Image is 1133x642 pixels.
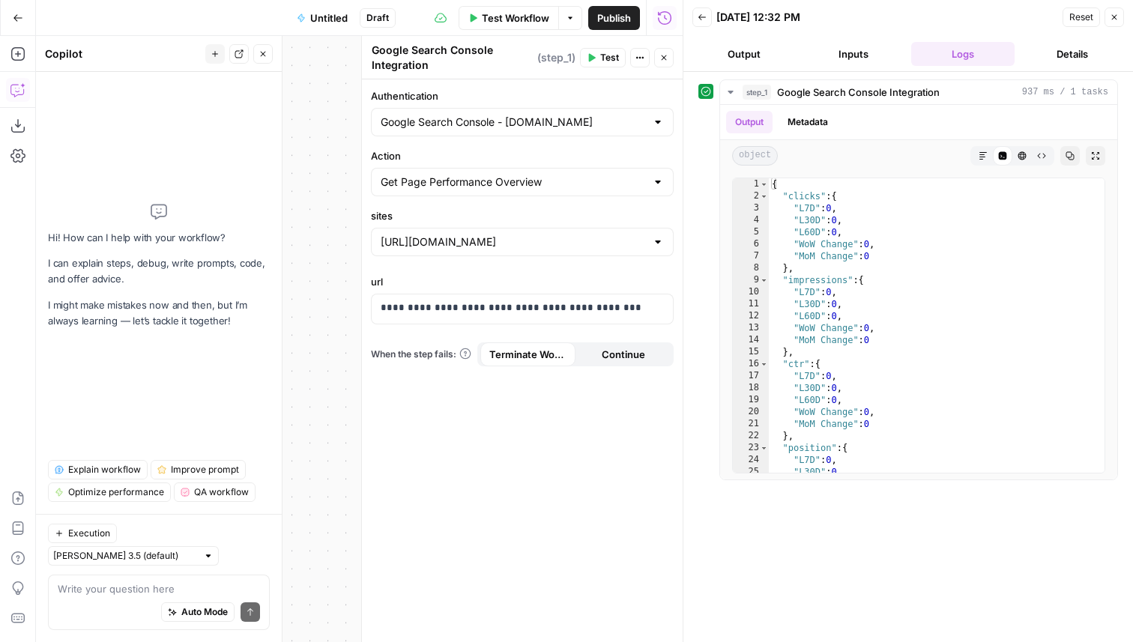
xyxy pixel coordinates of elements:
label: Authentication [371,88,674,103]
input: https://www.tirerack.com/tires/tests/testSearch.jsp/ [381,234,646,249]
label: sites [371,208,674,223]
button: Details [1021,42,1124,66]
div: 937 ms / 1 tasks [720,105,1117,479]
p: Hi! How can I help with your workflow? [48,230,270,246]
span: Execution [68,527,110,540]
span: Toggle code folding, rows 1 through 30 [760,178,768,190]
div: Copilot [45,46,201,61]
input: Claude Sonnet 3.5 (default) [53,548,197,563]
span: Reset [1069,10,1093,24]
span: Toggle code folding, rows 9 through 15 [760,274,768,286]
button: Continue [575,342,671,366]
span: Test [600,51,619,64]
label: Action [371,148,674,163]
span: Test Workflow [482,10,549,25]
span: Untitled [310,10,348,25]
span: Auto Mode [181,605,228,619]
button: Untitled [288,6,357,30]
button: Metadata [779,111,837,133]
button: Optimize performance [48,482,171,502]
div: 3 [733,202,769,214]
span: Toggle code folding, rows 2 through 8 [760,190,768,202]
div: 2 [733,190,769,202]
button: Inputs [802,42,905,66]
div: 1 [733,178,769,190]
span: Toggle code folding, rows 23 through 29 [760,442,768,454]
a: When the step fails: [371,348,471,361]
div: 23 [733,442,769,454]
div: 15 [733,346,769,358]
span: Google Search Console Integration [777,85,940,100]
button: Publish [588,6,640,30]
button: Improve prompt [151,460,246,479]
div: 10 [733,286,769,298]
span: step_1 [743,85,771,100]
button: Output [726,111,773,133]
div: 12 [733,310,769,322]
div: 18 [733,382,769,394]
label: url [371,274,674,289]
span: Optimize performance [68,485,164,499]
span: Terminate Workflow [489,347,566,362]
span: Toggle code folding, rows 16 through 22 [760,358,768,370]
div: 7 [733,250,769,262]
textarea: Google Search Console Integration [372,43,534,73]
button: Auto Mode [161,602,235,622]
div: 8 [733,262,769,274]
span: Improve prompt [171,463,239,476]
div: 11 [733,298,769,310]
input: Google Search Console - tirerack.com [381,115,646,130]
div: 19 [733,394,769,406]
div: 13 [733,322,769,334]
span: ( step_1 ) [537,50,575,65]
span: Publish [597,10,631,25]
button: 937 ms / 1 tasks [720,80,1117,104]
button: Explain workflow [48,460,148,479]
div: 14 [733,334,769,346]
span: 937 ms / 1 tasks [1022,85,1108,99]
span: object [732,146,778,166]
span: Explain workflow [68,463,141,476]
div: 21 [733,418,769,430]
div: 6 [733,238,769,250]
div: 25 [733,466,769,478]
span: Continue [602,347,645,362]
div: 9 [733,274,769,286]
div: 17 [733,370,769,382]
button: Test Workflow [459,6,558,30]
button: Output [692,42,796,66]
div: 24 [733,454,769,466]
input: Get Page Performance Overview [381,175,646,190]
button: Logs [911,42,1015,66]
p: I can explain steps, debug, write prompts, code, and offer advice. [48,255,270,287]
div: 16 [733,358,769,370]
button: QA workflow [174,482,256,502]
div: 4 [733,214,769,226]
button: Reset [1063,7,1100,27]
button: Execution [48,524,117,543]
div: 22 [733,430,769,442]
div: 5 [733,226,769,238]
span: Draft [366,11,389,25]
button: Test [580,48,626,67]
span: QA workflow [194,485,249,499]
p: I might make mistakes now and then, but I’m always learning — let’s tackle it together! [48,297,270,329]
div: 20 [733,406,769,418]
